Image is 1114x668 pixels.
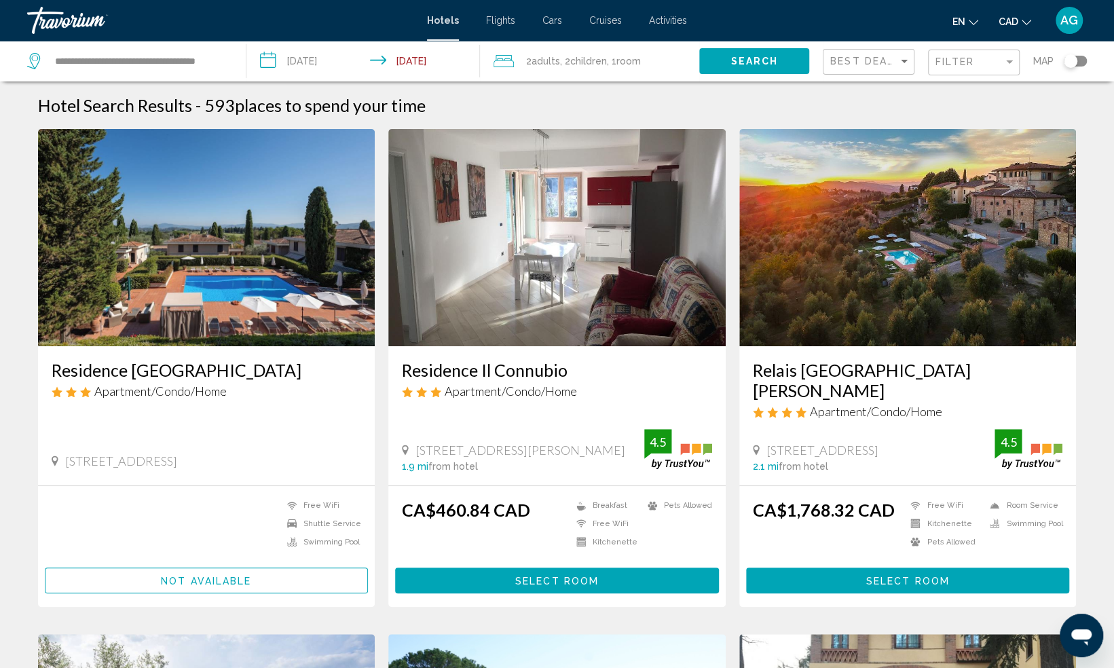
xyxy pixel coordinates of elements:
span: [STREET_ADDRESS][PERSON_NAME] [415,443,625,458]
li: Breakfast [570,500,641,511]
mat-select: Sort by [830,56,910,68]
span: Adults [532,56,560,67]
a: Hotels [427,15,459,26]
span: Filter [935,56,974,67]
img: Hotel image [38,129,375,346]
span: 2 [526,52,560,71]
img: Hotel image [388,129,726,346]
li: Swimming Pool [280,536,361,548]
button: Filter [928,49,1020,77]
li: Shuttle Service [280,518,361,530]
h1: Hotel Search Results [38,95,192,115]
span: 1.9 mi [402,461,428,472]
div: 4.5 [995,434,1022,450]
span: Map [1033,52,1054,71]
div: 3 star Apartment [52,384,362,398]
li: Kitchenette [904,518,983,530]
button: Select Room [746,568,1070,593]
img: trustyou-badge.svg [644,429,712,469]
button: Change currency [999,12,1031,31]
ins: CA$1,768.32 CAD [753,500,895,520]
span: [STREET_ADDRESS] [766,443,878,458]
span: Apartment/Condo/Home [445,384,577,398]
img: trustyou-badge.svg [995,429,1062,469]
span: [STREET_ADDRESS] [65,453,177,468]
button: Select Room [395,568,719,593]
span: , 2 [560,52,607,71]
img: Hotel image [739,129,1077,346]
a: Residence [GEOGRAPHIC_DATA] [52,360,362,380]
div: 4.5 [644,434,671,450]
span: Apartment/Condo/Home [810,404,942,419]
span: places to spend your time [235,95,426,115]
a: Select Room [746,571,1070,586]
span: from hotel [428,461,478,472]
a: Activities [649,15,687,26]
span: CAD [999,16,1018,27]
li: Swimming Pool [983,518,1062,530]
li: Kitchenette [570,536,641,548]
li: Free WiFi [570,518,641,530]
span: from hotel [779,461,828,472]
li: Room Service [983,500,1062,511]
a: Residence Il Connubio [402,360,712,380]
a: Not available [45,571,369,586]
button: Change language [952,12,978,31]
span: , 1 [607,52,641,71]
span: Select Room [515,576,599,587]
a: Cruises [589,15,622,26]
a: Cars [542,15,562,26]
span: Search [730,56,778,67]
a: Travorium [27,7,413,34]
button: Check-in date: Oct 5, 2025 Check-out date: Oct 7, 2025 [246,41,479,81]
span: Apartment/Condo/Home [94,384,227,398]
span: 2.1 mi [753,461,779,472]
ins: CA$460.84 CAD [402,500,530,520]
button: Travelers: 2 adults, 2 children [480,41,699,81]
span: - [196,95,201,115]
li: Pets Allowed [904,536,983,548]
span: Room [616,56,641,67]
h2: 593 [204,95,426,115]
li: Pets Allowed [641,500,712,511]
span: Children [570,56,607,67]
span: AG [1060,14,1078,27]
span: Best Deals [830,56,902,67]
button: Not available [45,568,369,593]
a: Select Room [395,571,719,586]
button: Toggle map [1054,55,1087,67]
span: en [952,16,965,27]
li: Free WiFi [280,500,361,511]
div: 4 star Apartment [753,404,1063,419]
iframe: Button to launch messaging window [1060,614,1103,657]
button: Search [699,48,809,73]
li: Free WiFi [904,500,983,511]
a: Relais [GEOGRAPHIC_DATA][PERSON_NAME] [753,360,1063,401]
button: User Menu [1052,6,1087,35]
span: Not available [161,576,251,587]
a: Flights [486,15,515,26]
div: 3 star Apartment [402,384,712,398]
span: Select Room [866,576,950,587]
